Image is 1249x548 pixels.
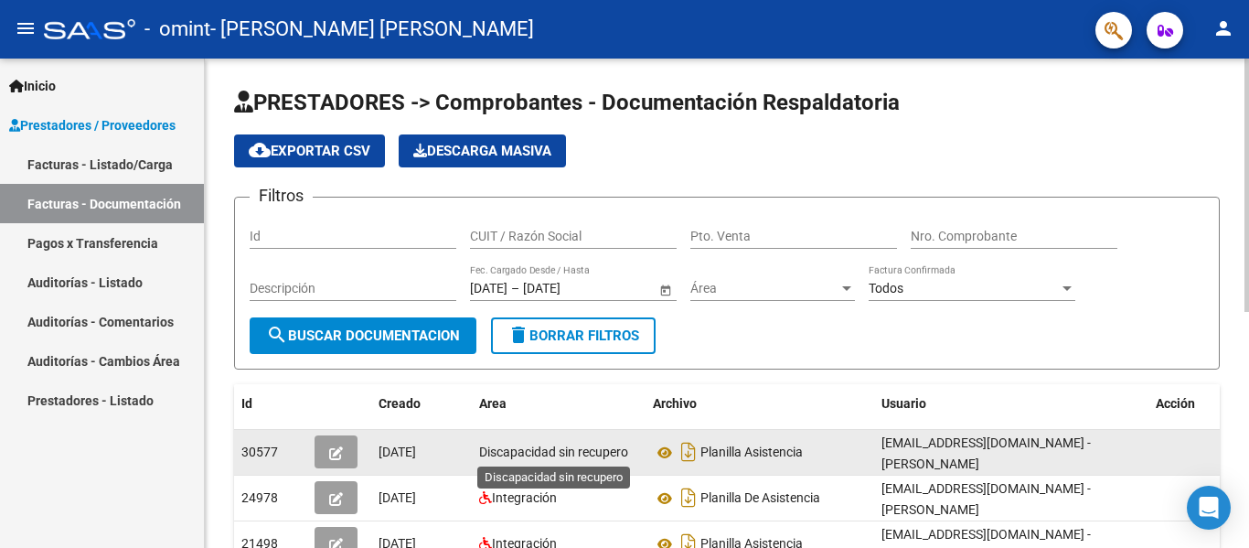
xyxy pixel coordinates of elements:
datatable-header-cell: Usuario [874,384,1148,424]
span: Acción [1156,396,1195,411]
span: Área [690,281,838,296]
span: Planilla De Asistencia [700,491,820,506]
button: Open calendar [656,280,675,299]
span: PRESTADORES -> Comprobantes - Documentación Respaldatoria [234,90,900,115]
span: 30577 [241,445,278,459]
span: - omint [144,9,210,49]
app-download-masive: Descarga masiva de comprobantes (adjuntos) [399,134,566,167]
span: – [511,281,519,296]
span: 24978 [241,490,278,505]
mat-icon: person [1212,17,1234,39]
i: Descargar documento [677,483,700,512]
mat-icon: delete [507,324,529,346]
span: Usuario [881,396,926,411]
span: Creado [379,396,421,411]
input: Fecha inicio [470,281,507,296]
datatable-header-cell: Creado [371,384,472,424]
span: Discapacidad sin recupero [479,445,628,459]
span: Integración [492,490,557,505]
span: - [PERSON_NAME] [PERSON_NAME] [210,9,534,49]
span: [DATE] [379,490,416,505]
span: [DATE] [379,445,416,459]
button: Borrar Filtros [491,317,656,354]
input: Fecha fin [523,281,613,296]
button: Buscar Documentacion [250,317,476,354]
span: Buscar Documentacion [266,328,460,344]
button: Descarga Masiva [399,134,566,167]
datatable-header-cell: Area [472,384,646,424]
span: Archivo [653,396,697,411]
datatable-header-cell: Id [234,384,307,424]
i: Descargar documento [677,437,700,467]
span: Inicio [9,76,56,96]
mat-icon: menu [15,17,37,39]
datatable-header-cell: Archivo [646,384,874,424]
span: Exportar CSV [249,143,370,159]
span: Borrar Filtros [507,328,639,344]
span: [EMAIL_ADDRESS][DOMAIN_NAME] - [PERSON_NAME] [881,481,1091,517]
span: Prestadores / Proveedores [9,115,176,135]
mat-icon: search [266,324,288,346]
span: Area [479,396,507,411]
span: Todos [869,281,903,295]
mat-icon: cloud_download [249,139,271,161]
span: Planilla Asistencia [700,446,803,460]
span: Descarga Masiva [413,143,551,159]
span: Id [241,396,252,411]
button: Exportar CSV [234,134,385,167]
span: [EMAIL_ADDRESS][DOMAIN_NAME] - [PERSON_NAME] [881,435,1091,471]
div: Open Intercom Messenger [1187,486,1231,530]
h3: Filtros [250,183,313,209]
datatable-header-cell: Acción [1148,384,1240,424]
